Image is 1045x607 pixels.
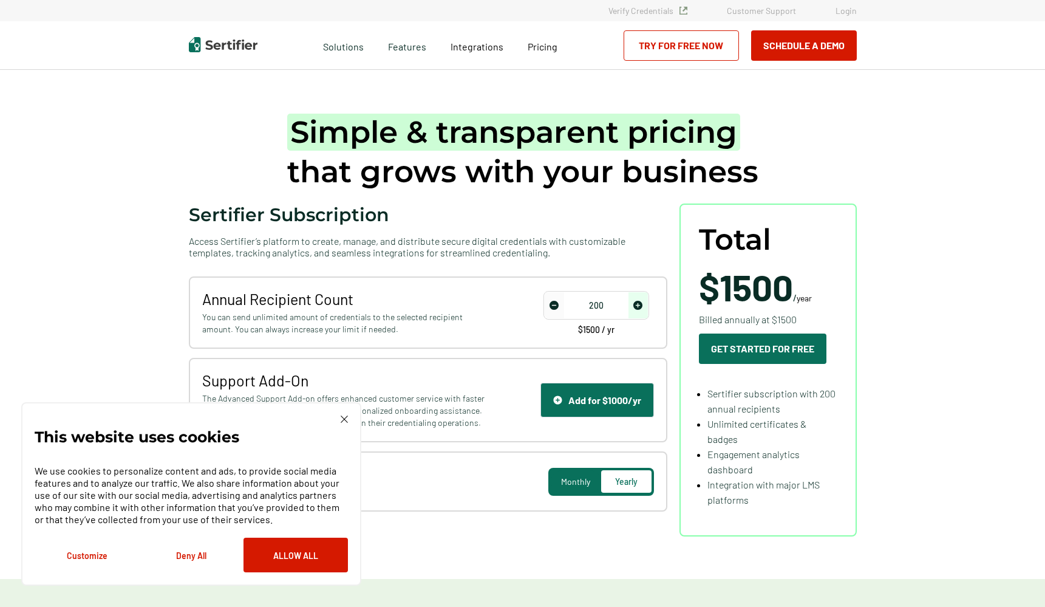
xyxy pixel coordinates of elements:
[633,301,642,310] img: Increase Icon
[751,30,857,61] button: Schedule a Demo
[528,41,557,52] span: Pricing
[323,38,364,53] span: Solutions
[540,383,654,417] button: Support IconAdd for $1000/yr
[699,223,771,256] span: Total
[287,114,740,151] span: Simple & transparent pricing
[202,371,488,389] span: Support Add-On
[699,269,812,305] span: /
[699,334,826,364] button: Get Started For Free
[578,326,614,334] span: $1500 / yr
[202,290,488,308] span: Annual Recipient Count
[699,312,797,327] span: Billed annually at $1500
[388,38,426,53] span: Features
[202,393,488,429] span: The Advanced Support Add-on offers enhanced customer service with faster response times, priority...
[35,465,348,526] p: We use cookies to personalize content and ads, to provide social media features and to analyze ou...
[727,5,796,16] a: Customer Support
[189,204,389,226] span: Sertifier Subscription
[451,38,503,53] a: Integrations
[243,538,348,572] button: Allow All
[550,301,559,310] img: Decrease Icon
[189,235,667,258] span: Access Sertifier’s platform to create, manage, and distribute secure digital credentials with cus...
[679,7,687,15] img: Verified
[189,37,257,52] img: Sertifier | Digital Credentialing Platform
[608,5,687,16] a: Verify Credentials
[553,394,641,406] div: Add for $1000/yr
[699,265,793,309] span: $1500
[984,549,1045,607] iframe: Chat Widget
[707,418,806,445] span: Unlimited certificates & badges
[202,311,488,335] span: You can send unlimited amount of credentials to the selected recipient amount. You can always inc...
[545,292,564,318] span: decrease number
[707,479,820,506] span: Integration with major LMS platforms
[707,448,800,475] span: Engagement analytics dashboard
[797,293,812,303] span: year
[628,292,648,318] span: increase number
[624,30,739,61] a: Try for Free Now
[615,476,638,487] span: Yearly
[561,476,590,487] span: Monthly
[528,38,557,53] a: Pricing
[287,112,758,191] h1: that grows with your business
[707,388,836,414] span: Sertifier subscription with 200 annual recipients
[35,431,239,443] p: This website uses cookies
[139,538,243,572] button: Deny All
[836,5,857,16] a: Login
[35,538,139,572] button: Customize
[341,416,348,423] img: Cookie Popup Close
[553,396,562,405] img: Support Icon
[451,41,503,52] span: Integrations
